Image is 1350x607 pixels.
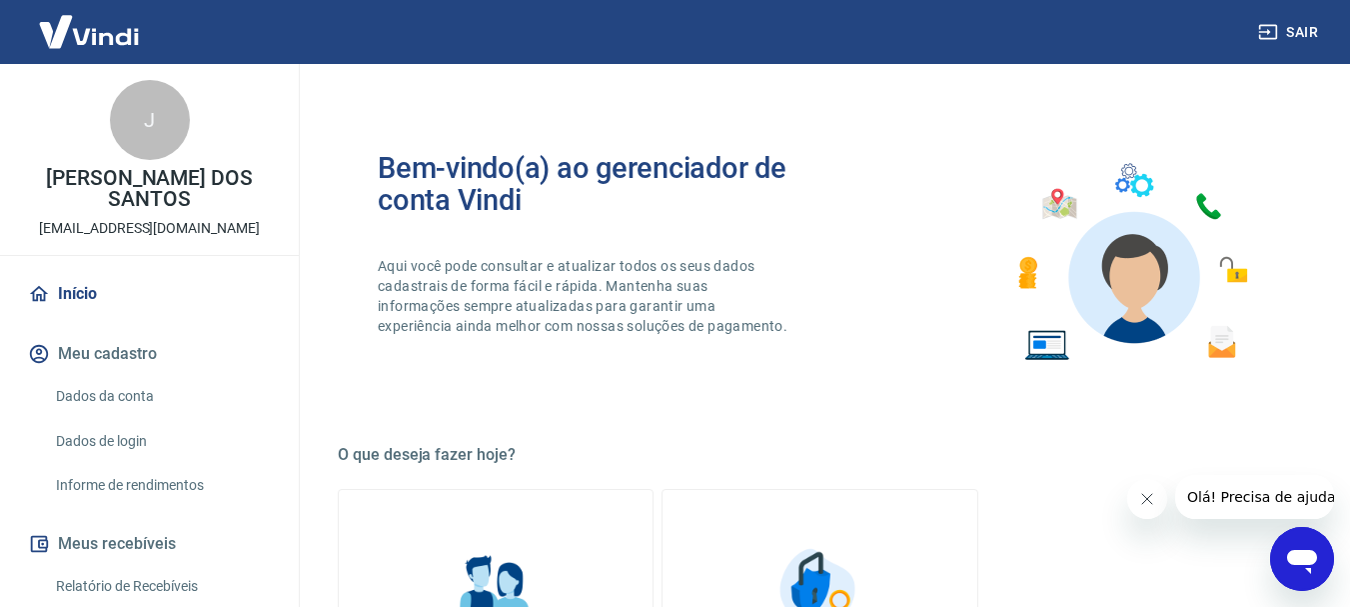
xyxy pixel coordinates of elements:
[1175,475,1334,519] iframe: Mensagem da empresa
[48,376,275,417] a: Dados da conta
[338,445,1302,465] h5: O que deseja fazer hoje?
[48,421,275,462] a: Dados de login
[24,332,275,376] button: Meu cadastro
[39,218,260,239] p: [EMAIL_ADDRESS][DOMAIN_NAME]
[48,465,275,506] a: Informe de rendimentos
[12,14,168,30] span: Olá! Precisa de ajuda?
[24,1,154,62] img: Vindi
[1127,479,1167,519] iframe: Fechar mensagem
[16,168,283,210] p: [PERSON_NAME] DOS SANTOS
[24,272,275,316] a: Início
[48,566,275,607] a: Relatório de Recebíveis
[1270,527,1334,591] iframe: Botão para abrir a janela de mensagens
[378,256,791,336] p: Aqui você pode consultar e atualizar todos os seus dados cadastrais de forma fácil e rápida. Mant...
[1254,14,1326,51] button: Sair
[110,80,190,160] div: J
[1000,152,1262,373] img: Imagem de um avatar masculino com diversos icones exemplificando as funcionalidades do gerenciado...
[378,152,820,216] h2: Bem-vindo(a) ao gerenciador de conta Vindi
[24,522,275,566] button: Meus recebíveis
